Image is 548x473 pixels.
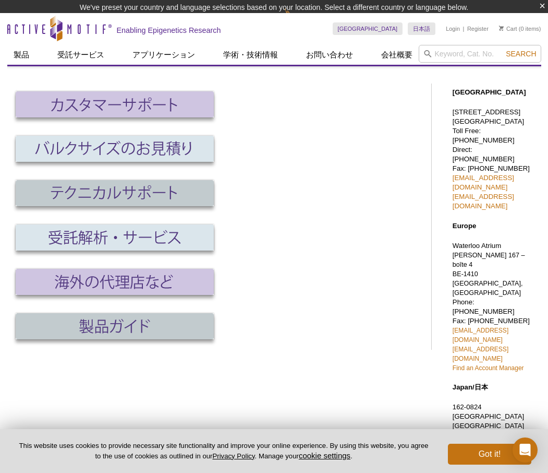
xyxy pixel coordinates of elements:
[13,252,217,260] a: 受託解析、サービス
[513,437,538,463] div: Open Intercom Messenger
[499,22,541,35] li: (0 items)
[448,444,531,465] button: Got it!
[126,45,201,65] a: アプリケーション
[217,45,284,65] a: 学術・技術情報
[453,241,536,373] p: Waterloo Atrium Phone: [PHONE_NUMBER] Fax: [PHONE_NUMBER]
[16,313,214,339] img: Obtain Product Literature
[453,88,526,96] strong: [GEOGRAPHIC_DATA]
[453,327,508,344] a: [EMAIL_ADDRESS][DOMAIN_NAME]
[300,45,359,65] a: お問い合わせ
[463,22,465,35] li: |
[453,364,524,372] a: Find an Account Manager
[333,22,403,35] a: [GEOGRAPHIC_DATA]
[16,91,214,117] img: Contact Customer Support
[13,119,217,127] a: カスタマーサポート
[453,108,536,211] p: [STREET_ADDRESS] [GEOGRAPHIC_DATA] Toll Free: [PHONE_NUMBER] Direct: [PHONE_NUMBER] Fax: [PHONE_N...
[117,26,221,35] h2: Enabling Epigenetics Research
[17,441,431,461] p: This website uses cookies to provide necessary site functionality and improve your online experie...
[453,193,514,210] a: [EMAIL_ADDRESS][DOMAIN_NAME]
[7,45,35,65] a: 製品
[16,269,214,295] img: Find a Distributor
[446,25,460,32] a: Login
[16,180,214,206] img: Contact Technical Support
[453,174,514,191] a: [EMAIL_ADDRESS][DOMAIN_NAME]
[408,22,435,35] a: 日本語
[419,45,541,63] input: Keyword, Cat. No.
[453,383,488,391] strong: Japan/日本
[51,45,111,65] a: 受託サービス
[285,8,312,32] img: Change Here
[503,49,539,58] button: Search
[453,252,525,297] span: [PERSON_NAME] 167 – boîte 4 BE-1410 [GEOGRAPHIC_DATA], [GEOGRAPHIC_DATA]
[453,222,476,230] strong: Europe
[467,25,489,32] a: Register
[375,45,419,65] a: 会社概要
[212,452,254,460] a: Privacy Policy
[506,50,536,58] span: Search
[16,224,214,251] img: Contact the Services Group
[453,346,508,362] a: [EMAIL_ADDRESS][DOMAIN_NAME]
[13,208,217,216] a: テクニカルサポート
[13,297,217,304] a: 海外の代理店
[16,136,214,162] img: Order in Bulk
[13,163,217,171] a: バルクサイズの見積・注文
[499,26,504,31] img: Your Cart
[13,341,217,349] a: 各種製品ガイド
[499,25,517,32] a: Cart
[299,451,350,460] button: cookie settings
